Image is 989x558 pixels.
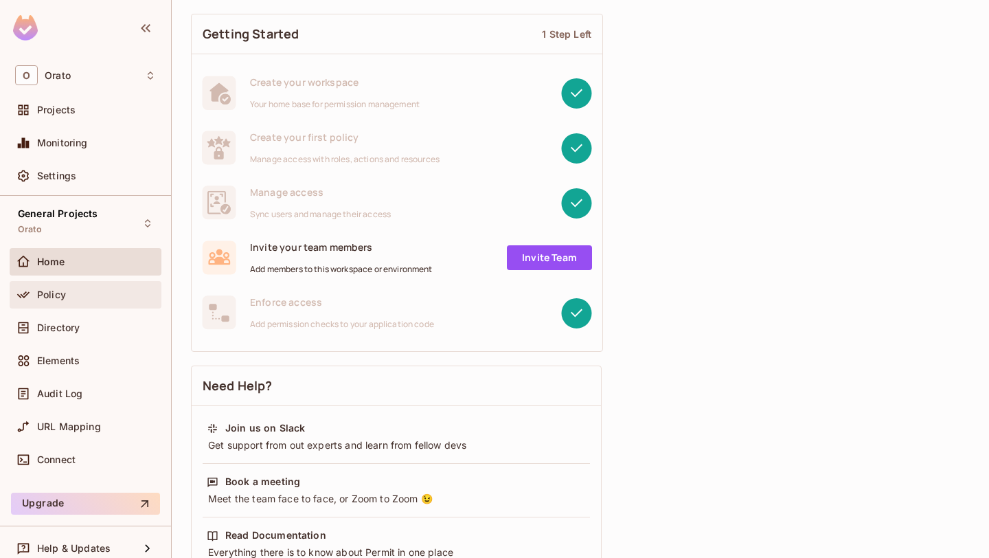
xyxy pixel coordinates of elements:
span: Your home base for permission management [250,99,420,110]
a: Invite Team [507,245,592,270]
span: Policy [37,289,66,300]
span: Projects [37,104,76,115]
span: Sync users and manage their access [250,209,391,220]
span: Orato [18,224,42,235]
span: Enforce access [250,295,434,309]
span: Workspace: Orato [45,70,71,81]
div: Get support from out experts and learn from fellow devs [207,438,586,452]
span: Need Help? [203,377,273,394]
div: Meet the team face to face, or Zoom to Zoom 😉 [207,492,586,506]
span: Audit Log [37,388,82,399]
span: Settings [37,170,76,181]
div: Join us on Slack [225,421,305,435]
span: Home [37,256,65,267]
span: Getting Started [203,25,299,43]
span: O [15,65,38,85]
span: Elements [37,355,80,366]
div: Read Documentation [225,528,326,542]
span: Connect [37,454,76,465]
img: SReyMgAAAABJRU5ErkJggg== [13,15,38,41]
span: Manage access with roles, actions and resources [250,154,440,165]
span: Invite your team members [250,241,433,254]
button: Upgrade [11,493,160,515]
span: Create your workspace [250,76,420,89]
div: 1 Step Left [542,27,591,41]
span: Help & Updates [37,543,111,554]
span: General Projects [18,208,98,219]
span: Manage access [250,186,391,199]
div: Book a meeting [225,475,300,489]
span: Add members to this workspace or environment [250,264,433,275]
span: Create your first policy [250,131,440,144]
span: URL Mapping [37,421,101,432]
span: Monitoring [37,137,88,148]
span: Directory [37,322,80,333]
span: Add permission checks to your application code [250,319,434,330]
